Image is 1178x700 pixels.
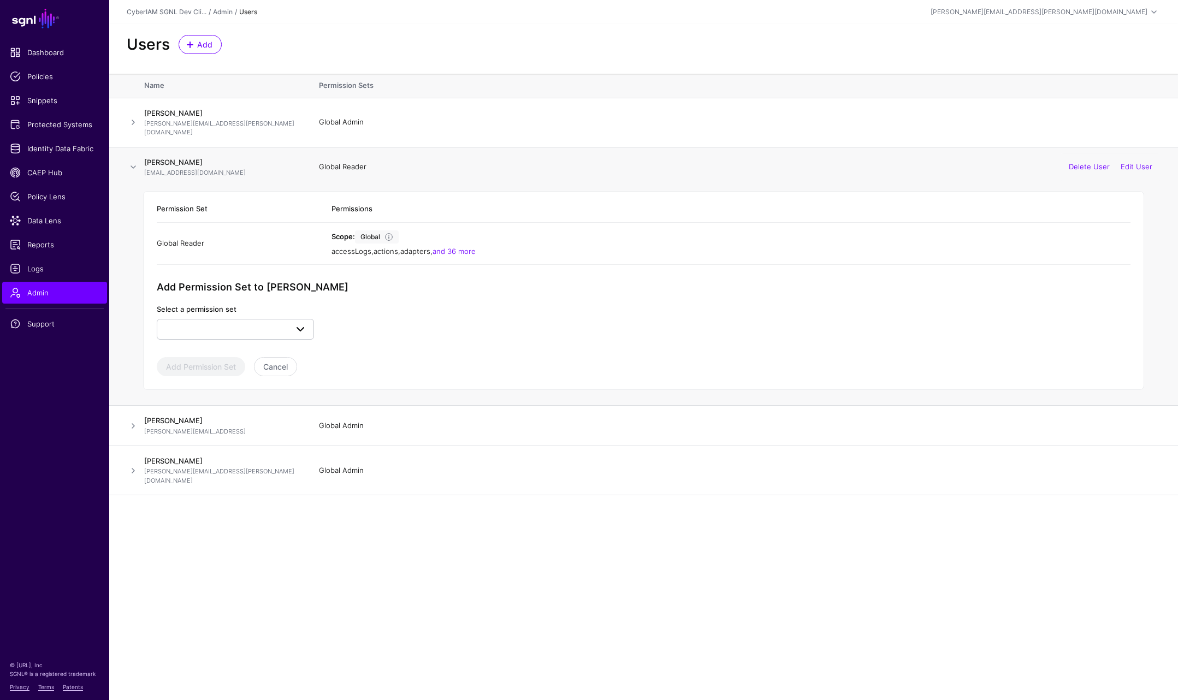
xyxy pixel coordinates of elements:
label: Select a permission set [157,304,236,315]
span: Identity Data Fabric [10,143,99,154]
a: Admin [2,282,107,304]
a: Add [179,35,222,54]
div: Global [360,232,380,242]
div: Global Admin [319,465,1161,476]
th: Name [144,74,308,98]
a: Snippets [2,90,107,111]
div: Global Admin [319,117,1161,128]
span: Reports [10,239,99,250]
div: / [233,7,239,17]
h4: [PERSON_NAME] [144,157,297,167]
a: CAEP Hub [2,162,107,183]
th: Permissions [321,196,1130,222]
a: Identity Data Fabric [2,138,107,159]
div: [PERSON_NAME][EMAIL_ADDRESS][PERSON_NAME][DOMAIN_NAME] [931,7,1147,17]
p: [PERSON_NAME][EMAIL_ADDRESS] [144,427,297,436]
a: Admin [213,8,233,16]
a: Edit User [1121,162,1152,171]
a: Data Lens [2,210,107,232]
a: CyberIAM SGNL Dev Cli... [127,8,206,16]
h2: Users [127,35,170,54]
p: [EMAIL_ADDRESS][DOMAIN_NAME] [144,168,297,177]
span: Support [10,318,99,329]
span: CAEP Hub [10,167,99,178]
span: Dashboard [10,47,99,58]
span: adapters [400,247,430,256]
a: Dashboard [2,41,107,63]
a: Policies [2,66,107,87]
div: , , , [332,246,1130,257]
p: SGNL® is a registered trademark [10,669,99,678]
h4: [PERSON_NAME] [144,416,297,425]
p: © [URL], Inc [10,661,99,669]
p: [PERSON_NAME][EMAIL_ADDRESS][PERSON_NAME][DOMAIN_NAME] [144,467,297,485]
strong: Scope: [332,232,355,241]
a: and 36 more [433,247,476,256]
a: Delete User [1069,162,1110,171]
a: Terms [38,684,54,690]
span: Protected Systems [10,119,99,130]
span: Policies [10,71,99,82]
a: Patents [63,684,83,690]
strong: Users [239,8,257,16]
button: Cancel [254,357,297,376]
a: Logs [2,258,107,280]
a: Reports [2,234,107,256]
p: [PERSON_NAME][EMAIL_ADDRESS][PERSON_NAME][DOMAIN_NAME] [144,119,297,137]
div: Global Admin [319,420,1161,431]
th: Permission Set [157,196,321,222]
h2: Add Permission Set to [PERSON_NAME] [157,281,484,293]
span: Logs [10,263,99,274]
span: Admin [10,287,99,298]
span: accessLogs [332,247,371,256]
a: Policy Lens [2,186,107,207]
span: Add [196,39,214,50]
div: Global Reader [319,162,1161,173]
span: Snippets [10,95,99,106]
span: Policy Lens [10,191,99,202]
a: SGNL [7,7,103,31]
span: Data Lens [10,215,99,226]
h4: [PERSON_NAME] [144,456,297,466]
a: Privacy [10,684,29,690]
td: Global Reader [157,222,321,265]
h4: [PERSON_NAME] [144,108,297,118]
a: Protected Systems [2,114,107,135]
div: / [206,7,213,17]
th: Permission Sets [308,74,1178,98]
span: actions [374,247,398,256]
